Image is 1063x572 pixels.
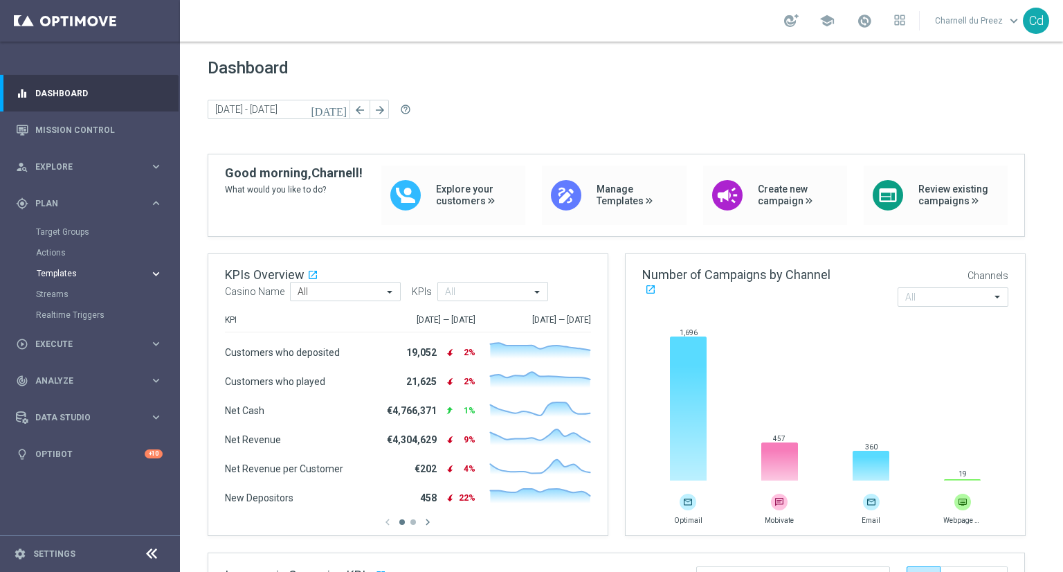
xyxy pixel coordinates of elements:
i: track_changes [16,375,28,387]
div: Execute [16,338,149,350]
div: Analyze [16,375,149,387]
div: Dashboard [16,75,163,111]
div: Cd [1023,8,1049,34]
div: Plan [16,197,149,210]
div: Explore [16,161,149,173]
button: person_search Explore keyboard_arrow_right [15,161,163,172]
div: Data Studio [16,411,149,424]
div: +10 [145,449,163,458]
span: school [819,13,835,28]
button: play_circle_outline Execute keyboard_arrow_right [15,339,163,350]
i: gps_fixed [16,197,28,210]
a: Target Groups [36,226,144,238]
i: keyboard_arrow_right [149,411,163,424]
button: Templates keyboard_arrow_right [36,268,163,279]
a: Streams [36,289,144,300]
i: settings [14,548,26,560]
button: gps_fixed Plan keyboard_arrow_right [15,198,163,209]
button: Data Studio keyboard_arrow_right [15,412,163,423]
span: Plan [35,199,149,208]
span: Execute [35,340,149,348]
span: Data Studio [35,413,149,422]
i: play_circle_outline [16,338,28,350]
div: Realtime Triggers [36,305,179,325]
span: Explore [35,163,149,171]
a: Dashboard [35,75,163,111]
button: Mission Control [15,125,163,136]
span: Analyze [35,377,149,385]
div: Streams [36,284,179,305]
i: equalizer [16,87,28,100]
i: person_search [16,161,28,173]
button: track_changes Analyze keyboard_arrow_right [15,375,163,386]
i: keyboard_arrow_right [149,337,163,350]
i: keyboard_arrow_right [149,374,163,387]
div: Target Groups [36,222,179,242]
button: equalizer Dashboard [15,88,163,99]
a: Charnell du Preezkeyboard_arrow_down [934,10,1023,31]
i: lightbulb [16,448,28,461]
a: Mission Control [35,111,163,148]
i: keyboard_arrow_right [149,160,163,173]
div: Mission Control [16,111,163,148]
div: Templates [36,263,179,284]
i: keyboard_arrow_right [149,197,163,210]
a: Settings [33,550,75,558]
button: lightbulb Optibot +10 [15,449,163,460]
span: Templates [37,269,136,278]
span: keyboard_arrow_down [1006,13,1021,28]
a: Optibot [35,436,145,472]
i: keyboard_arrow_right [149,267,163,280]
div: Templates [37,269,149,278]
div: Actions [36,242,179,263]
a: Actions [36,247,144,258]
div: Optibot [16,436,163,472]
a: Realtime Triggers [36,310,144,321]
